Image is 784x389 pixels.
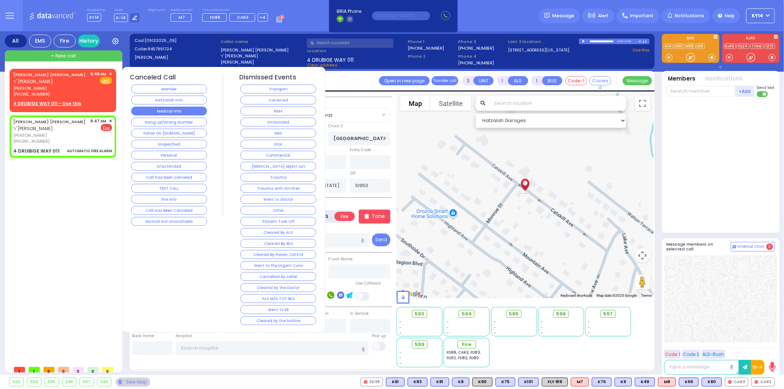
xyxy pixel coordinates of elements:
[13,91,50,97] span: [PHONE_NUMBER]
[447,319,449,325] span: -
[240,316,316,325] button: Cleared by the hotline
[131,184,207,193] button: TEST CALL
[544,13,550,18] img: message.svg
[135,54,218,61] label: [PERSON_NAME]
[494,325,496,330] span: -
[725,378,748,386] div: CAR3
[679,378,699,386] div: BLS
[78,35,100,47] a: History
[13,100,81,107] u: 4 DRUBIGE WAY 011 - Use this
[731,242,775,251] button: Internal Chat 2
[623,76,652,85] button: Message
[662,36,719,42] label: EMS
[148,46,172,52] span: 8457991724
[508,39,579,45] label: Last 3 location
[766,243,773,250] span: 2
[62,378,76,386] div: 596
[240,129,316,138] button: EMS
[135,38,218,44] label: Cad:
[13,125,53,132] span: ר' [PERSON_NAME]
[447,330,449,336] span: -
[171,8,194,13] label: Medic on call
[87,367,99,372] span: 0
[552,12,574,19] span: Message
[240,217,316,226] button: Patient Took Off
[131,195,207,204] button: Fire Info
[509,310,519,318] span: 595
[221,47,304,53] label: [PERSON_NAME] [PERSON_NAME]
[400,355,402,361] span: -
[508,76,528,85] button: ALS
[458,39,506,45] span: Phone 3
[109,71,112,77] span: ✕
[635,275,650,289] button: Drag Pegman onto the map to open Street View
[307,48,405,54] label: Location
[658,378,676,386] div: ALS KJ
[408,45,444,51] label: [PHONE_NUMBER]
[667,242,731,251] h5: Message members on selected call
[604,310,613,318] span: 597
[541,319,543,325] span: -
[490,96,626,111] input: Search location
[674,43,684,49] a: K80
[221,53,304,59] label: ר' [PERSON_NAME]
[13,78,53,85] span: ר' [PERSON_NAME]
[447,325,449,330] span: -
[705,75,743,83] button: Notifications
[80,378,94,386] div: 597
[240,283,316,292] button: Cleared by the Doctor
[114,8,140,13] label: Lines
[176,341,369,355] input: Search hospital
[458,45,494,51] label: [PHONE_NUMBER]
[615,378,632,386] div: BLS
[334,212,355,221] label: Fire
[755,380,758,384] img: red-radio-icon.svg
[541,330,543,336] span: -
[91,118,107,124] span: 9:47 AM
[494,330,496,336] span: -
[592,378,612,386] div: K76
[307,62,337,68] span: Clear address
[131,162,207,171] button: Unattended
[131,206,207,215] button: Call Has Been Canceled
[400,330,402,336] span: -
[751,378,775,386] div: CAR2
[462,310,472,318] span: 594
[400,350,402,355] span: -
[240,151,316,160] button: Commercial
[746,8,775,23] button: KY14
[240,140,316,149] button: DOA
[130,74,176,81] h4: Canceled Call
[565,76,587,85] button: Code-1
[148,8,164,13] label: Night unit
[13,138,50,144] span: [PHONE_NUMBER]
[13,119,86,125] a: [PERSON_NAME] [PERSON_NAME]
[398,289,423,298] img: Google
[355,281,381,286] label: Use Callback
[131,173,207,182] button: Call has been canceled
[635,248,650,263] button: Map camera controls
[639,39,649,44] div: K-14
[97,378,111,386] div: 599
[176,333,192,339] label: Hospital
[472,378,493,386] div: K90
[733,245,736,249] img: comment-alt.png
[13,147,60,155] div: 4 DRUBIGE WAY 011
[430,378,449,386] div: BLS
[144,38,176,43] span: [09132025_05]
[633,47,649,53] a: Use this
[702,378,722,386] div: BLS
[588,330,590,336] span: -
[592,378,612,386] div: BLS
[518,378,539,386] div: BLS
[328,256,352,262] label: P Last Name
[757,85,775,90] span: Send text
[43,367,54,372] span: 0
[240,250,316,259] button: Cleared By Poison Control
[58,367,69,372] span: 0
[240,96,316,104] button: Corrected
[51,52,76,60] span: + New call
[408,378,427,386] div: K83
[13,72,86,78] a: [PERSON_NAME] [PERSON_NAME]
[571,378,589,386] div: ALS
